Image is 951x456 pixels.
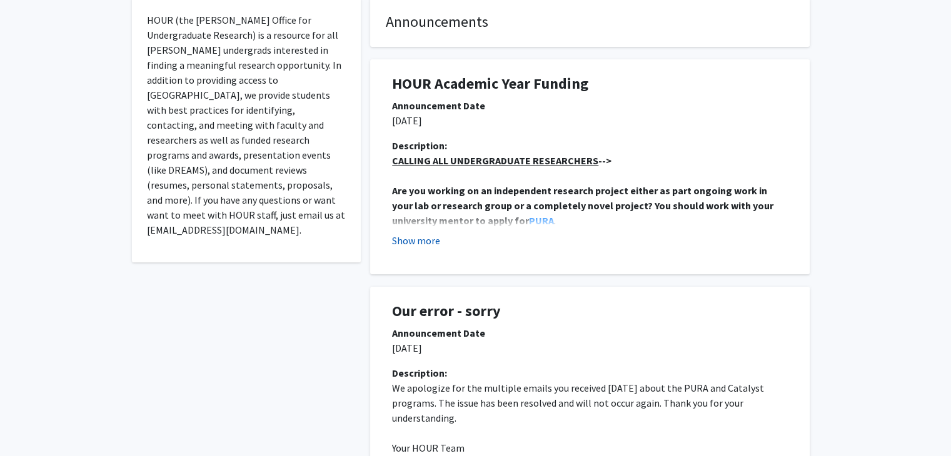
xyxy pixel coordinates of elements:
[392,325,788,340] div: Announcement Date
[392,302,788,320] h1: Our error - sorry
[392,440,788,455] p: Your HOUR Team
[392,365,788,380] div: Description:
[392,184,775,227] strong: Are you working on an independent research project either as part ongoing work in your lab or res...
[147,12,346,237] p: HOUR (the [PERSON_NAME] Office for Undergraduate Research) is a resource for all [PERSON_NAME] un...
[392,138,788,153] div: Description:
[529,214,554,227] a: PURA
[392,183,788,228] p: .
[392,154,598,167] u: CALLING ALL UNDERGRADUATE RESEARCHERS
[392,340,788,355] p: [DATE]
[392,380,788,425] p: We apologize for the multiple emails you received [DATE] about the PURA and Catalyst programs. Th...
[392,75,788,93] h1: HOUR Academic Year Funding
[392,154,611,167] strong: -->
[392,98,788,113] div: Announcement Date
[9,400,53,447] iframe: Chat
[386,13,794,31] h4: Announcements
[392,233,440,248] button: Show more
[392,113,788,128] p: [DATE]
